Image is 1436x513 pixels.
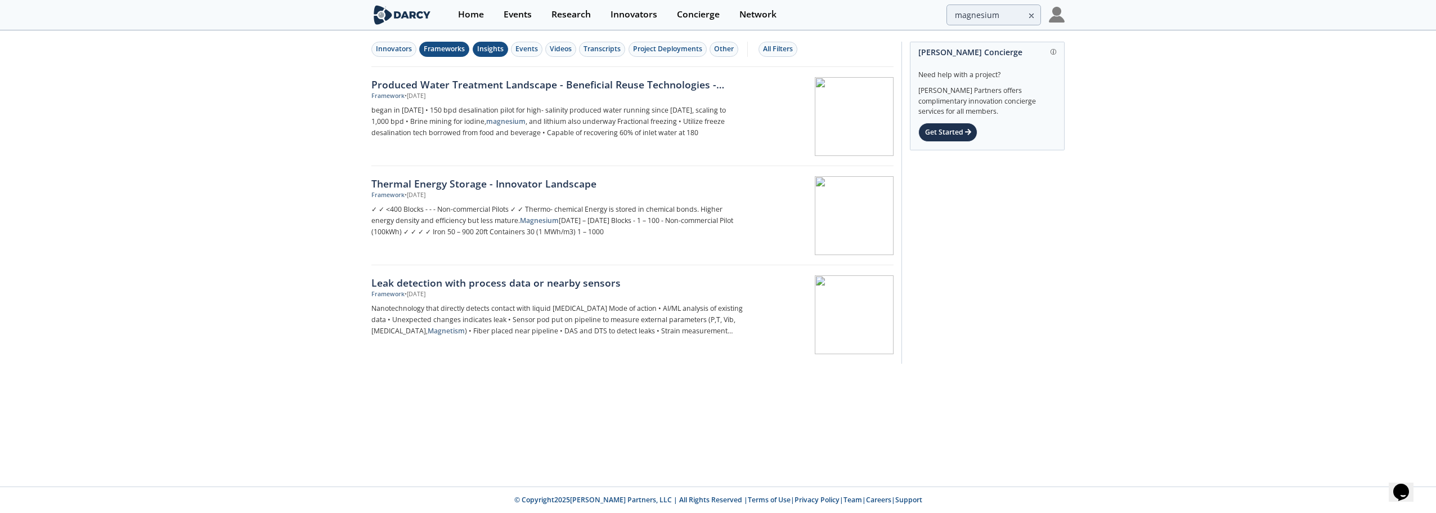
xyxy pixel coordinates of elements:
[477,44,504,54] div: Insights
[545,42,576,57] button: Videos
[371,265,894,364] a: Leak detection with process data or nearby sensors Framework •[DATE] Nanotechnology that directly...
[405,290,425,299] div: • [DATE]
[302,495,1134,505] p: © Copyright 2025 [PERSON_NAME] Partners, LLC | All Rights Reserved | | | | |
[371,77,744,92] div: Produced Water Treatment Landscape - Beneficial Reuse Technologies - Innovator Landscape
[511,42,542,57] button: Events
[918,80,1056,117] div: [PERSON_NAME] Partners offers complimentary innovation concierge services for all members.
[629,42,707,57] button: Project Deployments
[633,44,702,54] div: Project Deployments
[371,204,744,238] p: ✓ ✓ <400 Blocks - - - Non-commercial Pilots ✓ ✓ Thermo- chemical Energy is stored in chemical bon...
[486,117,526,126] strong: magnesium
[405,92,425,101] div: • [DATE]
[843,495,862,505] a: Team
[714,44,734,54] div: Other
[520,216,559,225] strong: Magnesium
[918,123,977,142] div: Get Started
[895,495,922,505] a: Support
[551,10,591,19] div: Research
[1049,7,1065,23] img: Profile
[504,10,532,19] div: Events
[918,62,1056,80] div: Need help with a project?
[371,191,405,200] div: Framework
[371,105,744,139] p: began in [DATE] • 150 bpd desalination pilot for high- salinity produced water running since [DAT...
[918,42,1056,62] div: [PERSON_NAME] Concierge
[748,495,791,505] a: Terms of Use
[371,290,405,299] div: Framework
[763,44,793,54] div: All Filters
[795,495,840,505] a: Privacy Policy
[376,44,412,54] div: Innovators
[579,42,625,57] button: Transcripts
[371,42,416,57] button: Innovators
[550,44,572,54] div: Videos
[458,10,484,19] div: Home
[739,10,777,19] div: Network
[371,166,894,265] a: Thermal Energy Storage - Innovator Landscape Framework •[DATE] ✓ ✓ <400 Blocks - - - Non-commerci...
[677,10,720,19] div: Concierge
[371,92,405,101] div: Framework
[371,67,894,166] a: Produced Water Treatment Landscape - Beneficial Reuse Technologies - Innovator Landscape Framewor...
[1389,468,1425,502] iframe: chat widget
[428,326,465,336] strong: Magnetism
[1051,49,1057,55] img: information.svg
[611,10,657,19] div: Innovators
[710,42,738,57] button: Other
[759,42,797,57] button: All Filters
[424,44,465,54] div: Frameworks
[371,303,744,337] p: Nanotechnology that directly detects contact with liquid [MEDICAL_DATA] Mode of action • AI/ML an...
[515,44,538,54] div: Events
[371,5,433,25] img: logo-wide.svg
[584,44,621,54] div: Transcripts
[371,176,744,191] div: Thermal Energy Storage - Innovator Landscape
[946,5,1041,25] input: Advanced Search
[371,275,744,290] div: Leak detection with process data or nearby sensors
[405,191,425,200] div: • [DATE]
[473,42,508,57] button: Insights
[866,495,891,505] a: Careers
[419,42,469,57] button: Frameworks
